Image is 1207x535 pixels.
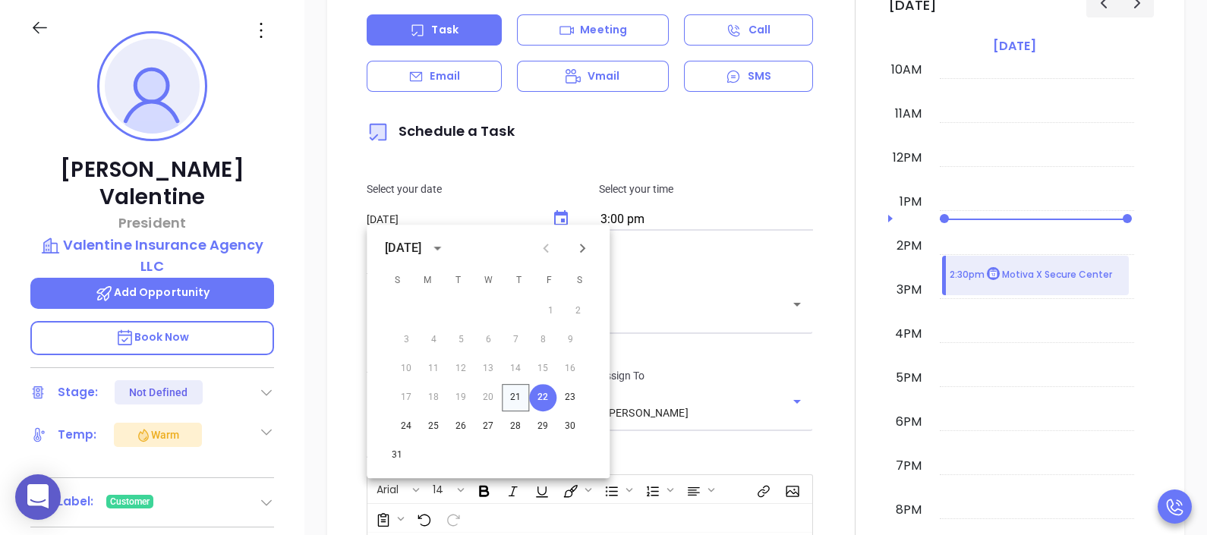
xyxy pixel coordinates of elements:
[368,505,408,531] span: Surveys
[30,212,274,233] p: President
[893,369,925,387] div: 5pm
[893,413,925,431] div: 6pm
[430,68,460,84] p: Email
[892,105,925,123] div: 11am
[679,477,718,502] span: Align
[502,413,529,440] button: 28
[893,237,925,255] div: 2pm
[95,285,210,300] span: Add Opportunity
[893,281,925,299] div: 3pm
[580,22,627,38] p: Meeting
[425,482,451,493] span: 14
[897,193,925,211] div: 1pm
[529,384,556,411] button: 22
[369,477,410,502] button: Arial
[990,36,1039,57] a: [DATE]
[505,266,532,296] span: Thursday
[129,380,188,404] div: Not Defined
[115,329,190,345] span: Book Now
[58,423,97,446] div: Temp:
[893,501,925,519] div: 8pm
[425,477,455,502] button: 14
[535,266,563,296] span: Friday
[893,457,925,475] div: 7pm
[58,381,99,404] div: Stage:
[888,61,925,79] div: 10am
[543,200,579,237] button: Choose date, selected date is Aug 22, 2025
[438,505,465,531] span: Redo
[424,477,468,502] span: Font size
[556,477,595,502] span: Fill color or set the text color
[368,477,423,502] span: Font family
[786,391,808,412] button: Open
[420,413,447,440] button: 25
[58,490,94,513] div: Label:
[529,413,556,440] button: 29
[599,367,813,384] p: Assign To
[367,181,581,197] p: Select your date
[599,181,813,197] p: Select your time
[748,68,771,84] p: SMS
[383,266,411,296] span: Sunday
[892,325,925,343] div: 4pm
[367,213,537,226] input: MM/DD/YYYY
[474,266,502,296] span: Wednesday
[392,413,420,440] button: 24
[564,230,600,266] button: Next month
[502,384,529,411] button: 21
[890,149,925,167] div: 12pm
[556,384,584,411] button: 23
[447,413,474,440] button: 26
[426,237,449,260] button: calendar view is open, switch to year view
[383,442,411,469] button: 31
[566,266,593,296] span: Saturday
[588,68,620,84] p: Vmail
[30,234,274,276] a: Valentine Insurance Agency LLC
[136,426,179,444] div: Warm
[367,121,515,140] span: Schedule a Task
[110,493,150,510] span: Customer
[638,477,677,502] span: Insert Ordered List
[748,477,776,502] span: Insert link
[469,477,496,502] span: Bold
[556,413,584,440] button: 30
[105,39,200,134] img: profile-user
[474,413,502,440] button: 27
[369,482,406,493] span: Arial
[950,267,1112,283] p: 2:30pm Motiva X Secure Center
[748,22,771,38] p: Call
[431,22,458,38] p: Task
[786,294,808,315] button: Open
[409,505,436,531] span: Undo
[527,477,554,502] span: Underline
[30,156,274,211] p: [PERSON_NAME] Valentine
[444,266,471,296] span: Tuesday
[777,477,805,502] span: Insert Image
[498,477,525,502] span: Italic
[414,266,441,296] span: Monday
[597,477,636,502] span: Insert Unordered List
[385,239,421,257] div: [DATE]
